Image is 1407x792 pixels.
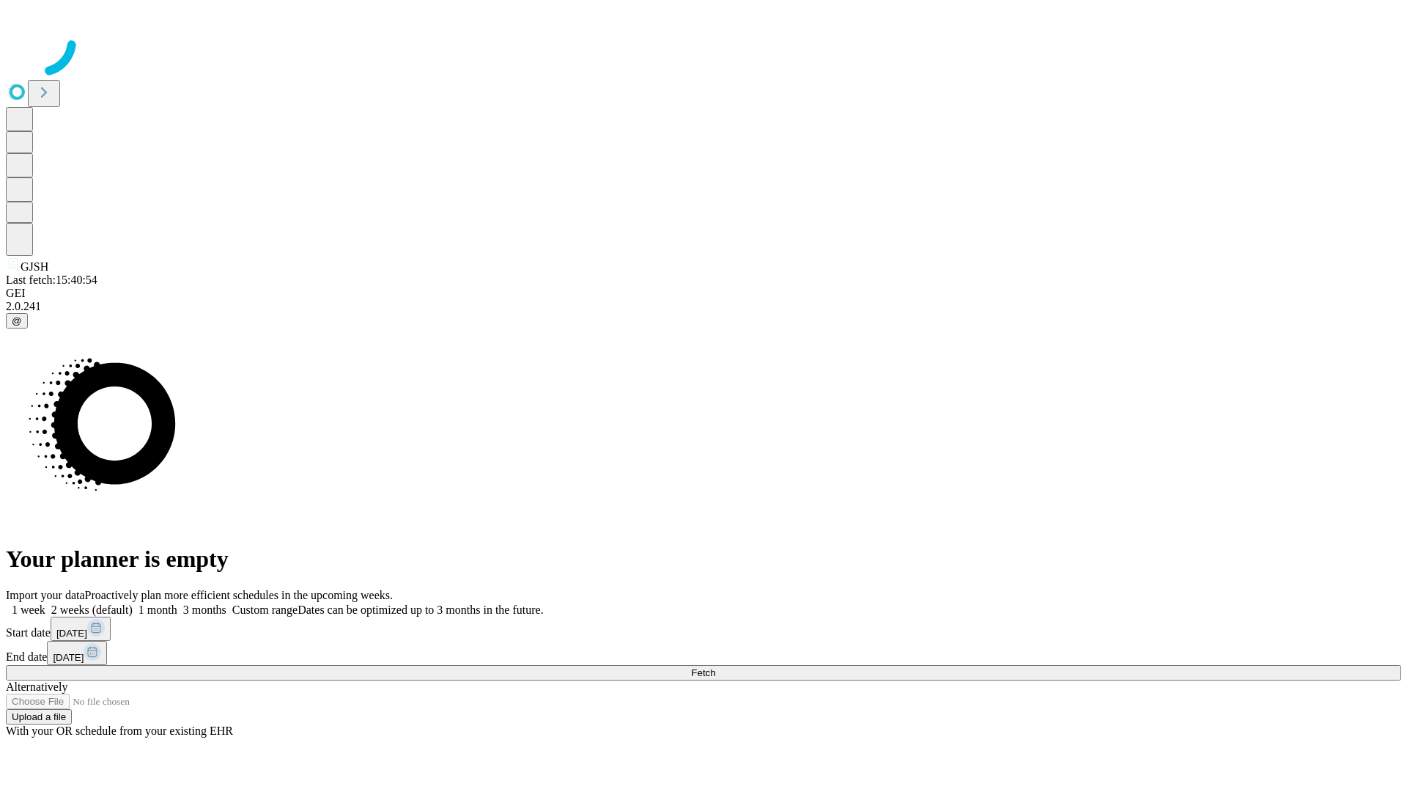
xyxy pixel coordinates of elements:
[47,641,107,665] button: [DATE]
[6,274,97,286] span: Last fetch: 15:40:54
[51,617,111,641] button: [DATE]
[691,667,715,678] span: Fetch
[6,709,72,725] button: Upload a file
[6,313,28,329] button: @
[21,260,48,273] span: GJSH
[53,652,84,663] span: [DATE]
[12,315,22,326] span: @
[85,589,393,601] span: Proactively plan more efficient schedules in the upcoming weeks.
[6,665,1401,681] button: Fetch
[6,300,1401,313] div: 2.0.241
[6,641,1401,665] div: End date
[139,604,177,616] span: 1 month
[6,589,85,601] span: Import your data
[12,604,45,616] span: 1 week
[6,617,1401,641] div: Start date
[298,604,543,616] span: Dates can be optimized up to 3 months in the future.
[6,546,1401,573] h1: Your planner is empty
[56,628,87,639] span: [DATE]
[6,681,67,693] span: Alternatively
[232,604,298,616] span: Custom range
[6,725,233,737] span: With your OR schedule from your existing EHR
[183,604,226,616] span: 3 months
[6,287,1401,300] div: GEI
[51,604,133,616] span: 2 weeks (default)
